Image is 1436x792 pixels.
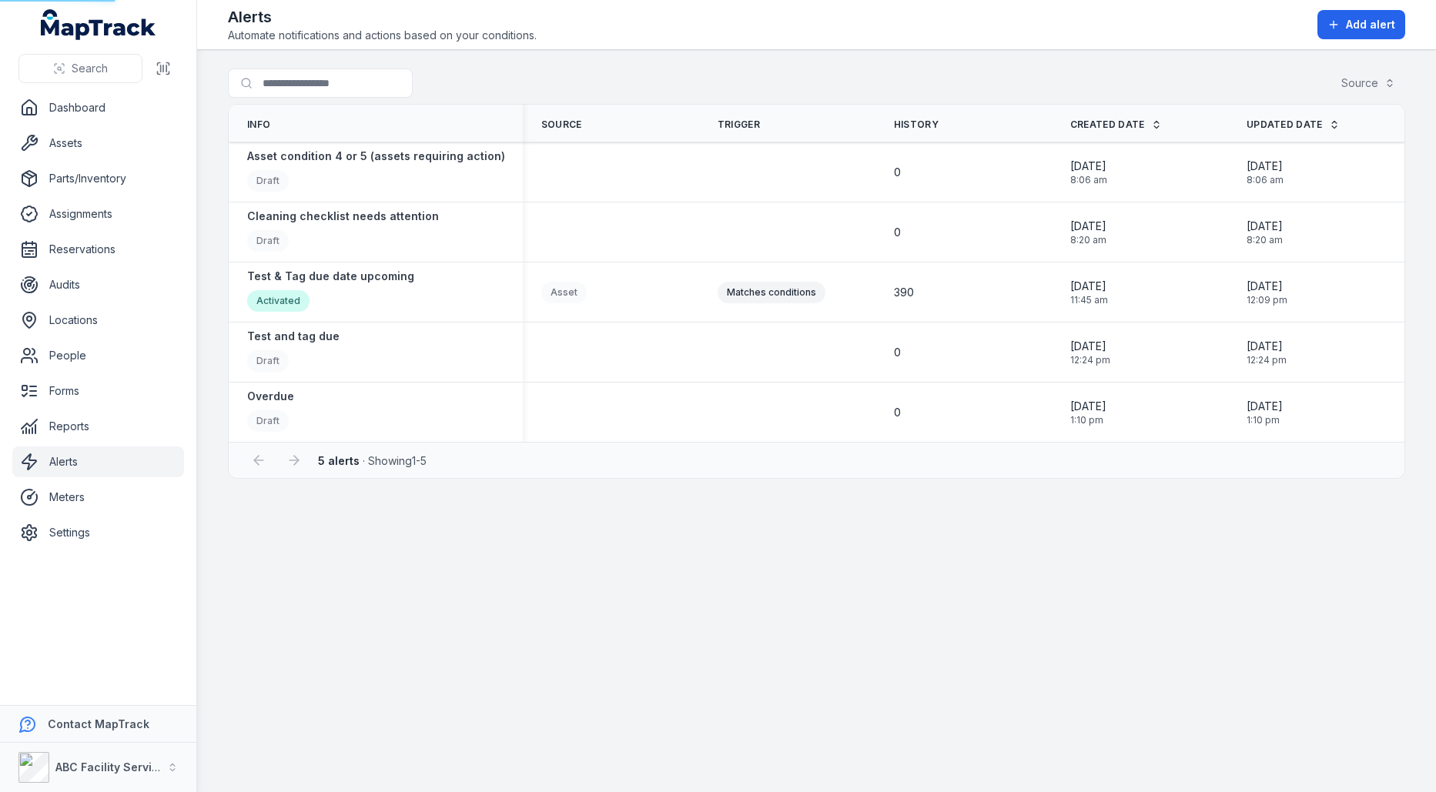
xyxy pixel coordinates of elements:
[12,234,184,265] a: Reservations
[247,290,310,312] div: Activated
[1070,279,1108,294] span: [DATE]
[247,149,505,164] strong: Asset condition 4 or 5 (assets requiring action)
[48,717,149,730] strong: Contact MapTrack
[1247,414,1283,426] span: 1:10 pm
[718,282,825,303] div: Matches conditions
[1247,399,1283,414] span: [DATE]
[541,282,587,303] div: Asset
[247,410,289,432] div: Draft
[247,230,289,252] div: Draft
[12,482,184,513] a: Meters
[247,170,289,192] div: Draft
[12,128,184,159] a: Assets
[1070,159,1107,186] time: 15/05/2025, 8:06:01 am
[1247,159,1284,186] time: 15/05/2025, 8:06:01 am
[1070,234,1106,246] span: 8:20 am
[12,411,184,442] a: Reports
[1247,119,1340,131] a: Updated Date
[41,9,156,40] a: MapTrack
[12,517,184,548] a: Settings
[1070,279,1108,306] time: 02/04/2025, 11:45:11 am
[1247,294,1287,306] span: 12:09 pm
[247,389,294,436] a: OverdueDraft
[1247,339,1287,354] span: [DATE]
[318,454,427,467] span: · Showing 1 - 5
[1331,69,1405,98] button: Source
[12,199,184,229] a: Assignments
[247,149,505,195] a: Asset condition 4 or 5 (assets requiring action)Draft
[894,345,901,360] span: 0
[1070,414,1106,426] span: 1:10 pm
[1070,339,1110,354] span: [DATE]
[1070,399,1106,414] span: [DATE]
[1247,174,1284,186] span: 8:06 am
[1247,219,1283,234] span: [DATE]
[1247,339,1287,366] time: 18/03/2025, 12:24:17 pm
[247,389,294,404] strong: Overdue
[1070,399,1106,426] time: 06/01/2025, 1:10:04 pm
[1070,119,1145,131] span: Created Date
[247,350,289,372] div: Draft
[318,454,360,467] strong: 5 alerts
[1070,119,1162,131] a: Created Date
[247,209,439,256] a: Cleaning checklist needs attentionDraft
[894,405,901,420] span: 0
[1247,279,1287,306] time: 07/08/2025, 12:09:12 pm
[1247,279,1287,294] span: [DATE]
[228,28,537,43] span: Automate notifications and actions based on your conditions.
[541,119,582,131] span: Source
[894,119,939,131] span: History
[247,269,414,316] a: Test & Tag due date upcomingActivated
[18,54,142,83] button: Search
[12,446,184,477] a: Alerts
[55,760,172,774] strong: ABC Facility Services
[1247,399,1283,426] time: 06/01/2025, 1:10:04 pm
[12,376,184,406] a: Forms
[247,329,340,344] strong: Test and tag due
[12,92,184,123] a: Dashboard
[894,225,901,240] span: 0
[12,340,184,371] a: People
[12,269,184,300] a: Audits
[1247,234,1283,246] span: 8:20 am
[247,329,340,376] a: Test and tag dueDraft
[1247,354,1287,366] span: 12:24 pm
[1247,219,1283,246] time: 03/04/2025, 8:20:25 am
[1070,294,1108,306] span: 11:45 am
[1070,174,1107,186] span: 8:06 am
[228,6,537,28] h2: Alerts
[247,209,439,224] strong: Cleaning checklist needs attention
[1070,339,1110,366] time: 18/03/2025, 12:24:17 pm
[1346,17,1395,32] span: Add alert
[247,119,270,131] span: Info
[1070,219,1106,246] time: 03/04/2025, 8:20:25 am
[72,61,108,76] span: Search
[1247,159,1284,174] span: [DATE]
[247,269,414,284] strong: Test & Tag due date upcoming
[1070,354,1110,366] span: 12:24 pm
[1247,119,1323,131] span: Updated Date
[12,163,184,194] a: Parts/Inventory
[1070,219,1106,234] span: [DATE]
[718,119,760,131] span: Trigger
[1070,159,1107,174] span: [DATE]
[894,285,914,300] span: 390
[1317,10,1405,39] button: Add alert
[894,165,901,180] span: 0
[12,305,184,336] a: Locations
